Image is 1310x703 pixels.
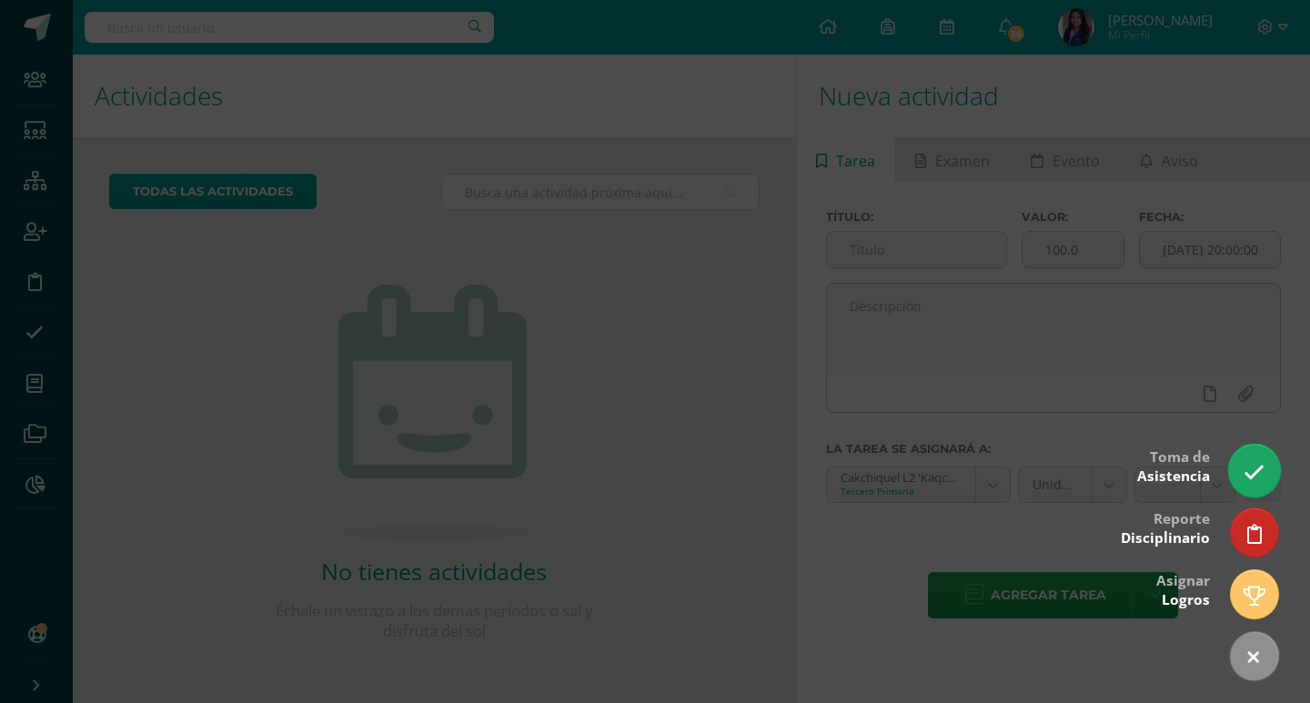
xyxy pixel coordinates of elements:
div: Reporte [1121,497,1210,557]
span: Disciplinario [1121,528,1210,547]
span: Asistencia [1137,467,1210,486]
div: Asignar [1156,559,1210,618]
span: Logros [1162,590,1210,609]
div: Toma de [1137,436,1210,495]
